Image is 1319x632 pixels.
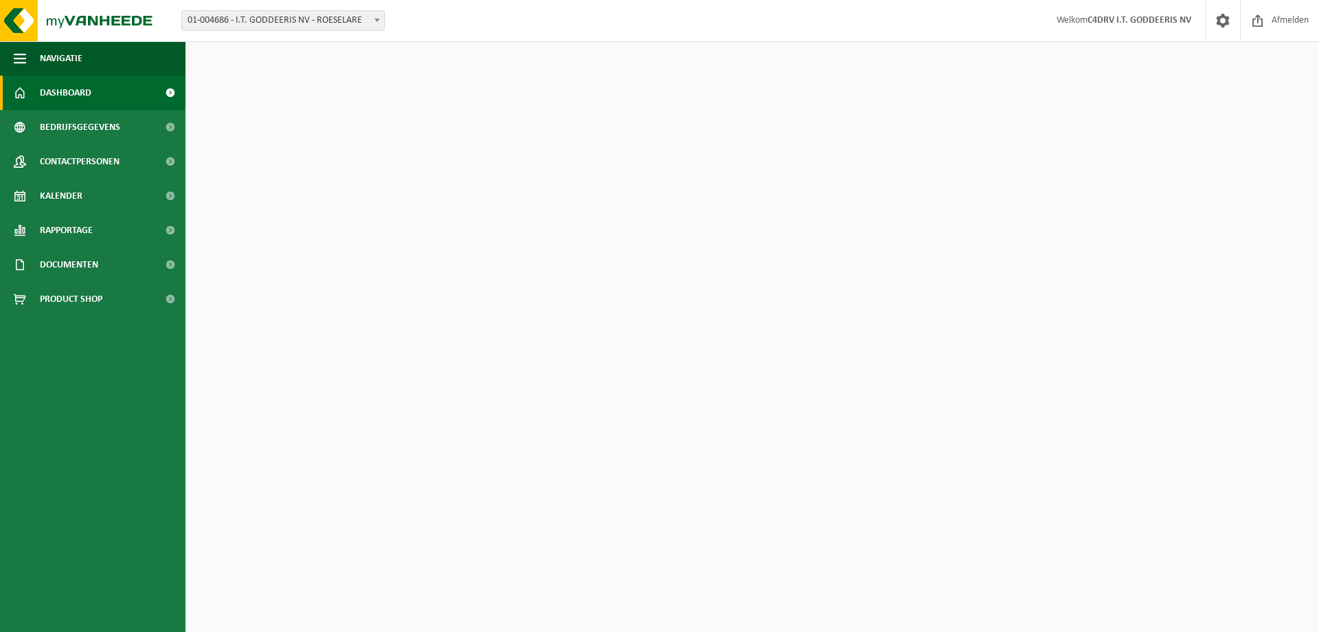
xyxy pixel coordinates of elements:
[182,11,384,30] span: 01-004686 - I.T. GODDEERIS NV - ROESELARE
[40,179,82,213] span: Kalender
[40,248,98,282] span: Documenten
[40,282,102,316] span: Product Shop
[181,10,385,31] span: 01-004686 - I.T. GODDEERIS NV - ROESELARE
[40,76,91,110] span: Dashboard
[40,41,82,76] span: Navigatie
[40,213,93,248] span: Rapportage
[40,110,120,144] span: Bedrijfsgegevens
[40,144,120,179] span: Contactpersonen
[1087,15,1191,25] strong: C4DRV I.T. GODDEERIS NV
